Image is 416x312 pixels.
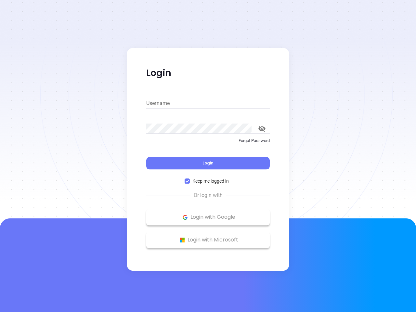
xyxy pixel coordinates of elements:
span: Keep me logged in [190,177,231,185]
a: Forgot Password [146,137,270,149]
p: Login [146,67,270,79]
button: Microsoft Logo Login with Microsoft [146,232,270,248]
p: Login with Microsoft [149,235,266,245]
img: Google Logo [181,213,189,221]
button: Google Logo Login with Google [146,209,270,225]
button: Login [146,157,270,169]
p: Forgot Password [146,137,270,144]
span: Login [202,160,214,166]
button: toggle password visibility [254,121,270,136]
img: Microsoft Logo [178,236,186,244]
span: Or login with [190,191,226,199]
p: Login with Google [149,212,266,222]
